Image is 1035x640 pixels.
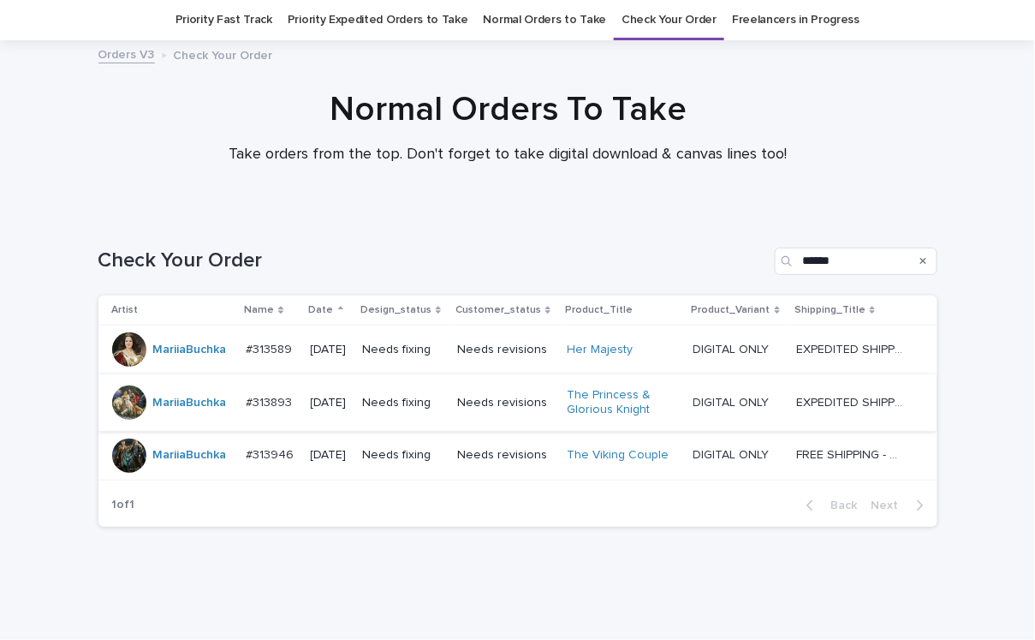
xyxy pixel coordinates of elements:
p: Needs fixing [362,448,443,463]
a: The Viking Couple [568,448,669,463]
p: Shipping_Title [794,301,865,320]
p: Needs fixing [362,396,443,410]
p: [DATE] [311,343,349,357]
tr: MariiaBuchka #313946#313946 [DATE]Needs fixingNeeds revisionsThe Viking Couple DIGITAL ONLYDIGITA... [98,431,937,480]
button: Back [793,498,865,513]
span: Back [821,499,858,511]
p: [DATE] [311,448,349,463]
a: MariiaBuchka [153,396,227,410]
p: DIGITAL ONLY [693,445,773,463]
p: EXPEDITED SHIPPING - preview in 1 business day; delivery up to 5 business days after your approval. [796,392,907,410]
p: #313946 [246,445,297,463]
a: The Princess & Glorious Knight [568,388,675,417]
p: #313893 [246,392,295,410]
p: Needs fixing [362,343,443,357]
p: Customer_status [455,301,541,320]
p: Needs revisions [457,396,554,410]
p: Product_Variant [692,301,770,320]
p: 1 of 1 [98,484,149,526]
p: EXPEDITED SHIPPING - preview in 1 business day; delivery up to 5 business days after your approval. [796,339,907,357]
p: Needs revisions [457,343,554,357]
p: Artist [112,301,139,320]
a: Orders V3 [98,44,155,63]
input: Search [775,248,937,275]
p: DIGITAL ONLY [693,392,773,410]
p: #313589 [246,339,295,357]
p: Design_status [360,301,431,320]
a: Her Majesty [568,343,633,357]
p: FREE SHIPPING - preview in 1-2 business days, after your approval delivery will take 5-10 b.d. [796,445,907,463]
p: Needs revisions [457,448,554,463]
p: Date [309,301,334,320]
p: Take orders from the top. Don't forget to take digital download & canvas lines too! [165,146,850,164]
a: MariiaBuchka [153,448,227,463]
p: Check Your Order [174,45,273,63]
button: Next [865,498,937,513]
span: Next [871,499,909,511]
h1: Normal Orders To Take [88,89,927,130]
p: DIGITAL ONLY [693,339,773,357]
tr: MariiaBuchka #313893#313893 [DATE]Needs fixingNeeds revisionsThe Princess & Glorious Knight DIGIT... [98,374,937,432]
p: Product_Title [566,301,633,320]
p: Name [244,301,274,320]
p: [DATE] [311,396,349,410]
tr: MariiaBuchka #313589#313589 [DATE]Needs fixingNeeds revisionsHer Majesty DIGITAL ONLYDIGITAL ONLY... [98,326,937,374]
a: MariiaBuchka [153,343,227,357]
h1: Check Your Order [98,248,768,273]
